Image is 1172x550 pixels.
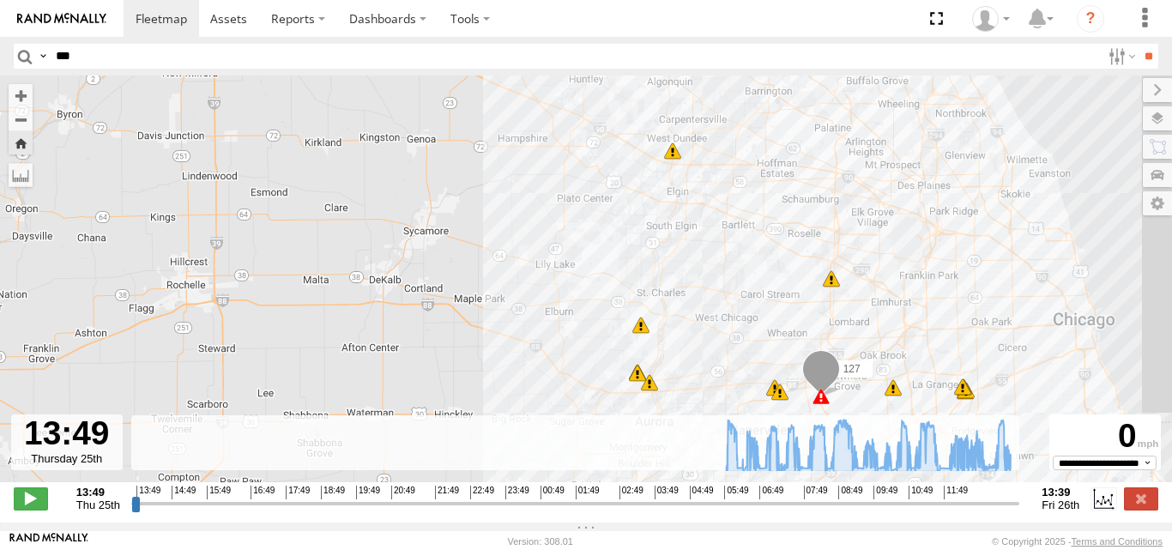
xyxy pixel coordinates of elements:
div: 18 [664,142,681,160]
span: 05:49 [724,486,748,499]
span: 16:49 [251,486,275,499]
div: 7 [885,379,902,396]
span: 07:49 [804,486,828,499]
label: Close [1124,487,1158,510]
div: Ed Pruneda [966,6,1016,32]
span: 01:49 [576,486,600,499]
label: Play/Stop [14,487,48,510]
span: 04:49 [690,486,714,499]
span: 23:49 [505,486,529,499]
i: ? [1077,5,1104,33]
span: 18:49 [321,486,345,499]
span: 21:49 [435,486,459,499]
div: 11 [641,374,658,391]
span: 09:49 [873,486,897,499]
span: 19:49 [356,486,380,499]
a: Visit our Website [9,533,88,550]
label: Map Settings [1143,191,1172,215]
span: 02:49 [619,486,643,499]
span: 06:49 [759,486,783,499]
span: 14:49 [172,486,196,499]
label: Search Filter Options [1102,44,1139,69]
div: 0 [1052,417,1158,456]
span: 15:49 [207,486,231,499]
button: Zoom Home [9,131,33,154]
span: 08:49 [838,486,862,499]
strong: 13:39 [1042,486,1079,499]
span: 20:49 [391,486,415,499]
span: 00:49 [541,486,565,499]
span: 10:49 [909,486,933,499]
strong: 13:49 [76,486,120,499]
div: Version: 308.01 [508,536,573,547]
a: Terms and Conditions [1072,536,1163,547]
span: 127 [843,362,861,374]
div: 7 [823,270,840,287]
img: rand-logo.svg [17,13,106,25]
span: Thu 25th Sep 2025 [76,499,120,511]
label: Search Query [36,44,50,69]
span: 13:49 [136,486,160,499]
span: 22:49 [470,486,494,499]
span: 11:49 [944,486,968,499]
label: Measure [9,163,33,187]
span: 17:49 [286,486,310,499]
button: Zoom out [9,107,33,131]
button: Zoom in [9,84,33,107]
span: Fri 26th Sep 2025 [1042,499,1079,511]
div: © Copyright 2025 - [992,536,1163,547]
span: 03:49 [655,486,679,499]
